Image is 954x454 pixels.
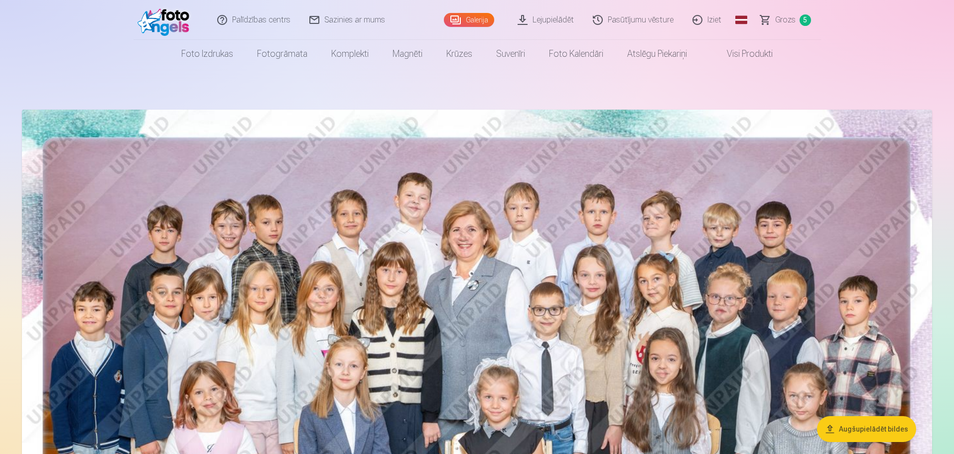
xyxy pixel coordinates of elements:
[817,416,916,442] button: Augšupielādēt bildes
[699,40,785,68] a: Visi produkti
[434,40,484,68] a: Krūzes
[484,40,537,68] a: Suvenīri
[381,40,434,68] a: Magnēti
[137,4,195,36] img: /fa1
[775,14,796,26] span: Grozs
[169,40,245,68] a: Foto izdrukas
[444,13,494,27] a: Galerija
[615,40,699,68] a: Atslēgu piekariņi
[319,40,381,68] a: Komplekti
[537,40,615,68] a: Foto kalendāri
[800,14,811,26] span: 5
[245,40,319,68] a: Fotogrāmata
